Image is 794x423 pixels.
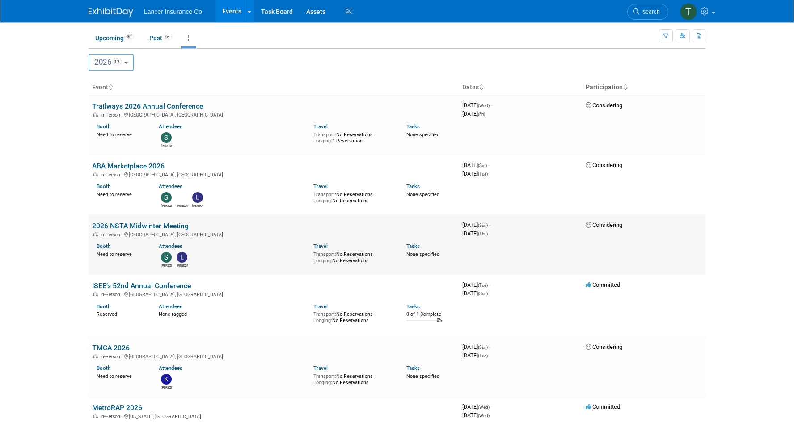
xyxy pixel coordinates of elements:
a: Tasks [406,123,420,130]
span: Lodging: [313,198,332,204]
div: None tagged [159,310,307,318]
span: None specified [406,132,439,138]
span: (Sun) [478,223,488,228]
span: (Wed) [478,413,490,418]
img: In-Person Event [93,414,98,418]
th: Event [89,80,459,95]
a: Tasks [406,365,420,371]
a: Travel [313,365,328,371]
img: In-Person Event [93,292,98,296]
img: In-Person Event [93,354,98,358]
a: Past64 [143,29,179,46]
a: Search [627,4,668,20]
span: - [489,343,490,350]
a: Attendees [159,123,182,130]
span: Lancer Insurance Co [144,8,202,15]
div: No Reservations No Reservations [313,250,393,264]
a: Tasks [406,303,420,310]
div: Need to reserve [97,130,145,138]
span: 64 [163,34,173,40]
span: Transport: [313,373,336,379]
a: Travel [313,123,328,130]
span: (Fri) [478,112,485,117]
span: (Tue) [478,283,488,288]
span: (Tue) [478,353,488,358]
span: Transport: [313,192,336,197]
span: Considering [586,222,622,228]
span: [DATE] [462,230,488,237]
a: Booth [97,365,110,371]
a: ABA Marketplace 2026 [92,162,165,170]
th: Dates [459,80,582,95]
a: Attendees [159,303,182,310]
a: Travel [313,183,328,189]
span: 2026 [94,58,122,67]
span: 12 [112,58,122,66]
div: Need to reserve [97,190,145,198]
td: 0% [437,318,442,330]
span: [DATE] [462,162,490,168]
a: 2026 NSTA Midwinter Meeting [92,222,189,230]
span: Considering [586,343,622,350]
div: [GEOGRAPHIC_DATA], [GEOGRAPHIC_DATA] [92,290,455,297]
span: Lodging: [313,138,332,144]
span: [DATE] [462,281,490,288]
span: None specified [406,192,439,197]
div: Need to reserve [97,372,145,380]
img: Danielle Smith [177,192,187,203]
div: [GEOGRAPHIC_DATA], [GEOGRAPHIC_DATA] [92,352,455,360]
a: Attendees [159,183,182,189]
img: Leslie Neverson-Drake [177,252,187,263]
span: In-Person [100,354,123,360]
span: (Wed) [478,405,490,410]
a: Tasks [406,183,420,189]
img: In-Person Event [93,232,98,236]
a: Sort by Start Date [479,84,483,91]
a: Trailways 2026 Annual Conference [92,102,203,110]
span: - [489,222,490,228]
div: Leslie Neverson-Drake [192,203,203,208]
a: Tasks [406,243,420,249]
span: Search [639,8,660,15]
div: No Reservations No Reservations [313,372,393,385]
div: Steven O'Shea [161,263,172,268]
div: Steven O'Shea [161,143,172,148]
span: Committed [586,403,620,410]
img: Terrence Forrest [680,3,697,20]
div: [GEOGRAPHIC_DATA], [GEOGRAPHIC_DATA] [92,111,455,118]
span: [DATE] [462,403,492,410]
span: [DATE] [462,170,488,177]
span: [DATE] [462,222,490,228]
div: Leslie Neverson-Drake [177,263,188,268]
div: Steven O'Shea [161,203,172,208]
span: [DATE] [462,352,488,359]
span: Lodging: [313,258,332,264]
span: (Wed) [478,103,490,108]
span: None specified [406,251,439,257]
button: 202612 [89,54,134,71]
a: Attendees [159,365,182,371]
span: In-Person [100,172,123,178]
span: (Tue) [478,172,488,176]
th: Participation [582,80,705,95]
a: TMCA 2026 [92,343,130,352]
span: Considering [586,102,622,109]
span: Transport: [313,311,336,317]
span: Lodging: [313,318,332,323]
span: Transport: [313,251,336,257]
span: In-Person [100,292,123,297]
img: In-Person Event [93,112,98,117]
a: Booth [97,303,110,310]
span: None specified [406,373,439,379]
img: Leslie Neverson-Drake [192,192,203,203]
span: (Sun) [478,345,488,350]
div: [US_STATE], [GEOGRAPHIC_DATA] [92,412,455,419]
img: Steven O'Shea [161,252,172,263]
span: [DATE] [462,290,488,297]
span: In-Person [100,232,123,238]
span: - [489,281,490,288]
span: Committed [586,281,620,288]
span: (Sun) [478,291,488,296]
span: 36 [124,34,134,40]
div: 0 of 1 Complete [406,311,455,318]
